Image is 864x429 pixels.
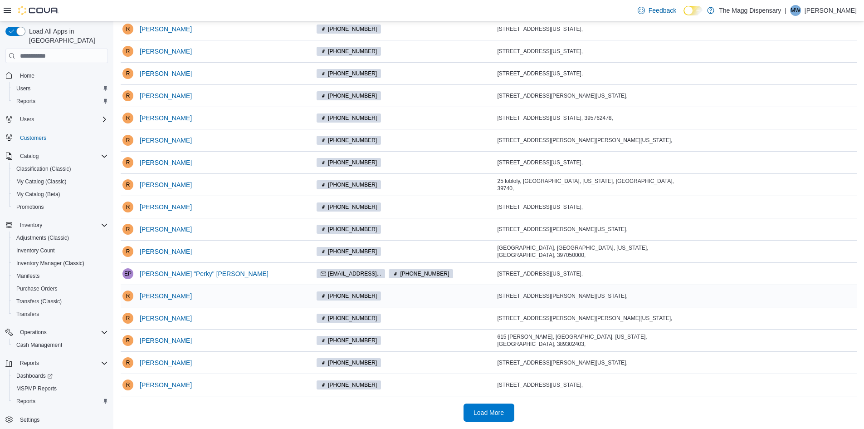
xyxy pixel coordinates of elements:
div: [STREET_ADDRESS][US_STATE], [498,159,674,166]
div: Richard [122,46,133,57]
span: (662) 848-7528 [317,180,381,189]
span: Users [16,85,30,92]
p: [PERSON_NAME] [805,5,857,16]
button: [PERSON_NAME] [136,42,195,60]
span: [PHONE_NUMBER] [328,136,377,144]
div: [STREET_ADDRESS][US_STATE], [498,381,674,389]
div: [GEOGRAPHIC_DATA], [GEOGRAPHIC_DATA], [US_STATE], [GEOGRAPHIC_DATA], 397050000, [498,244,674,259]
span: Operations [20,329,47,336]
span: (773) 474-2373 [317,225,381,234]
button: Classification (Classic) [9,163,112,175]
span: R [126,68,130,79]
span: Inventory Count [16,247,55,254]
button: Adjustments (Classic) [9,232,112,244]
button: Transfers (Classic) [9,295,112,308]
span: Settings [16,414,108,425]
div: Richard [122,135,133,146]
a: Reports [13,96,39,107]
span: (662) 341-2493 [317,158,381,167]
div: 25 lobloly, [GEOGRAPHIC_DATA], [US_STATE], [GEOGRAPHIC_DATA], 39740, [498,178,674,192]
span: R [126,157,130,168]
div: [STREET_ADDRESS][US_STATE], [498,70,674,77]
span: [PERSON_NAME] [140,113,192,123]
span: [PERSON_NAME] [140,247,192,256]
a: Dashboards [9,370,112,382]
span: My Catalog (Beta) [16,191,60,198]
span: R [126,24,130,35]
div: Richard [122,291,133,301]
span: (662) 364-3201 [317,247,381,256]
span: [PHONE_NUMBER] [328,181,377,189]
span: Transfers (Classic) [16,298,62,305]
span: (850) 400-5620 [317,25,381,34]
span: [PERSON_NAME] [140,91,192,100]
span: (662) 242-6675 [317,358,381,367]
span: R [126,246,130,257]
button: [PERSON_NAME] [136,131,195,149]
a: Classification (Classic) [13,163,75,174]
span: Load All Apps in [GEOGRAPHIC_DATA] [25,27,108,45]
div: Richard [122,357,133,368]
span: R [126,113,130,123]
span: [PERSON_NAME] [140,314,192,323]
span: (662) 719-6879 [317,314,381,323]
button: [PERSON_NAME] [136,287,195,305]
span: R [126,224,130,235]
span: Inventory [16,220,108,231]
span: [PERSON_NAME] [140,69,192,78]
span: [PHONE_NUMBER] [328,92,377,100]
button: Users [16,114,38,125]
button: [PERSON_NAME] [136,87,195,105]
a: Dashboards [13,370,56,381]
button: Catalog [16,151,42,162]
span: Catalog [16,151,108,162]
span: [PERSON_NAME] "Perky" [PERSON_NAME] [140,269,268,278]
a: Transfers (Classic) [13,296,65,307]
button: [PERSON_NAME] [136,109,195,127]
div: Richard [122,90,133,101]
span: MSPMP Reports [16,385,57,392]
span: Load More [473,408,504,417]
div: [STREET_ADDRESS][US_STATE], 395762478, [498,114,674,122]
span: Reports [16,358,108,369]
span: Adjustments (Classic) [16,234,69,242]
span: Transfers (Classic) [13,296,108,307]
span: Reports [16,98,35,105]
span: (662) 574-5193 [389,269,453,278]
button: [PERSON_NAME] [136,64,195,83]
a: Cash Management [13,340,66,350]
span: (662) 574-0773 [317,136,381,145]
button: [PERSON_NAME] [136,354,195,372]
span: Dashboards [13,370,108,381]
span: My Catalog (Classic) [16,178,67,185]
span: Users [16,114,108,125]
span: [PHONE_NUMBER] [328,292,377,300]
a: Adjustments (Classic) [13,232,73,243]
span: Catalog [20,153,39,160]
div: [STREET_ADDRESS][PERSON_NAME][US_STATE], [498,359,674,366]
span: Inventory [20,222,42,229]
span: [PERSON_NAME] [140,180,192,189]
a: Settings [16,414,43,425]
button: Cash Management [9,339,112,351]
span: MSPMP Reports [13,383,108,394]
span: Promotions [13,202,108,212]
button: Home [2,69,112,82]
span: perky1948@yahoo... [317,269,385,278]
button: [PERSON_NAME] [136,176,195,194]
span: (662) 242-6088 [317,202,381,212]
button: [PERSON_NAME] [136,153,195,172]
button: Reports [9,395,112,408]
span: R [126,335,130,346]
span: Reports [13,396,108,407]
a: Users [13,83,34,94]
div: Richard [122,68,133,79]
span: [PERSON_NAME] [140,158,192,167]
span: [PHONE_NUMBER] [328,359,377,367]
button: Purchase Orders [9,282,112,295]
button: My Catalog (Beta) [9,188,112,201]
a: My Catalog (Classic) [13,176,70,187]
span: Cash Management [13,340,108,350]
span: Adjustments (Classic) [13,232,108,243]
button: MSPMP Reports [9,382,112,395]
